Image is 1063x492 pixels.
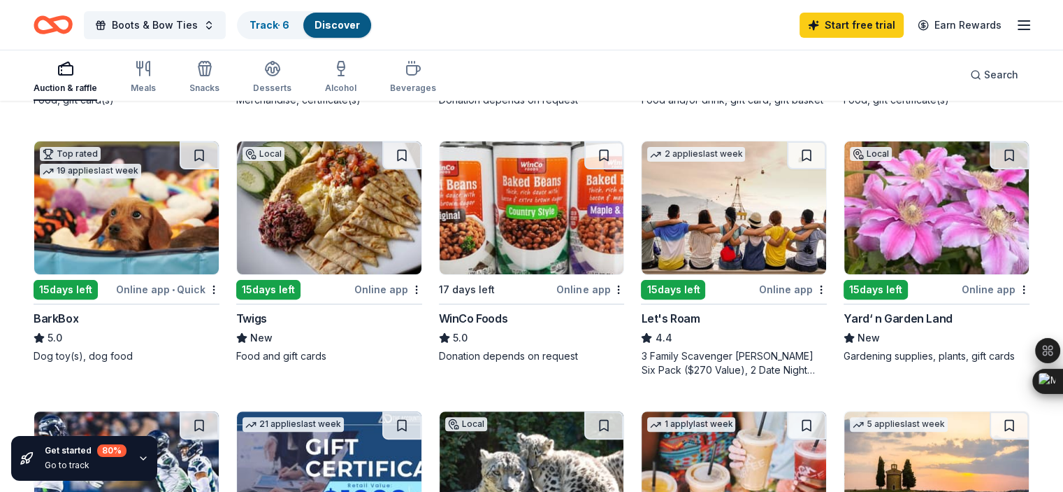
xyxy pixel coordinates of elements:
div: Gardening supplies, plants, gift cards [844,349,1029,363]
span: Search [984,66,1018,83]
div: Get started [45,444,126,457]
div: Dog toy(s), dog food [34,349,219,363]
div: Beverages [390,83,436,94]
div: Online app [354,281,422,298]
a: Track· 6 [250,19,289,31]
div: 1 apply last week [647,417,735,432]
div: 21 applies last week [243,417,344,432]
div: 3 Family Scavenger [PERSON_NAME] Six Pack ($270 Value), 2 Date Night Scavenger [PERSON_NAME] Two ... [641,349,827,377]
button: Track· 6Discover [237,11,373,39]
a: Discover [314,19,360,31]
img: Image for Yard‘ n Garden Land [844,141,1029,274]
div: 15 days left [844,280,908,300]
div: 19 applies last week [40,164,141,178]
a: Image for Let's Roam2 applieslast week15days leftOnline appLet's Roam4.43 Family Scavenger [PERSO... [641,141,827,377]
span: Boots & Bow Ties [112,17,198,34]
div: 15 days left [34,280,98,300]
button: Auction & raffle [34,55,97,101]
a: Earn Rewards [909,13,1010,38]
button: Snacks [189,55,219,101]
a: Image for TwigsLocal15days leftOnline appTwigsNewFood and gift cards [236,141,422,363]
button: Beverages [390,55,436,101]
a: Image for Yard‘ n Garden LandLocal15days leftOnline appYard‘ n Garden LandNewGardening supplies, ... [844,141,1029,363]
img: Image for Twigs [237,141,421,274]
div: Local [243,147,284,161]
span: New [858,330,880,346]
div: Online app [759,281,827,298]
div: Donation depends on request [439,349,625,363]
span: New [250,330,273,346]
button: Alcohol [325,55,356,101]
a: Home [34,8,73,41]
div: Local [850,147,892,161]
div: Desserts [253,83,291,94]
div: BarkBox [34,310,78,327]
button: Desserts [253,55,291,101]
a: Image for WinCo Foods17 days leftOnline appWinCo Foods5.0Donation depends on request [439,141,625,363]
div: Auction & raffle [34,83,97,94]
div: Local [445,417,487,431]
span: 5.0 [453,330,468,346]
div: Online app Quick [116,281,219,298]
div: Let's Roam [641,310,700,327]
a: Start free trial [800,13,904,38]
div: WinCo Foods [439,310,508,327]
a: Image for BarkBoxTop rated19 applieslast week15days leftOnline app•QuickBarkBox5.0Dog toy(s), dog... [34,141,219,363]
img: Image for WinCo Foods [440,141,624,274]
div: 15 days left [236,280,301,300]
div: 80 % [97,444,126,457]
span: 4.4 [655,330,672,346]
button: Meals [131,55,156,101]
div: 15 days left [641,280,705,300]
div: 2 applies last week [647,147,745,162]
div: Meals [131,83,156,94]
div: Food and gift cards [236,349,422,363]
img: Image for BarkBox [34,141,219,274]
div: Online app [962,281,1029,298]
img: Image for Let's Roam [642,141,826,274]
button: Search [959,61,1029,89]
div: 17 days left [439,281,495,298]
div: Snacks [189,83,219,94]
span: • [172,284,175,295]
div: Alcohol [325,83,356,94]
div: 5 applies last week [850,417,948,432]
div: Online app [556,281,624,298]
button: Boots & Bow Ties [84,11,226,39]
div: Twigs [236,310,267,327]
span: 5.0 [48,330,62,346]
div: Top rated [40,147,101,161]
div: Go to track [45,460,126,471]
div: Yard‘ n Garden Land [844,310,952,327]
